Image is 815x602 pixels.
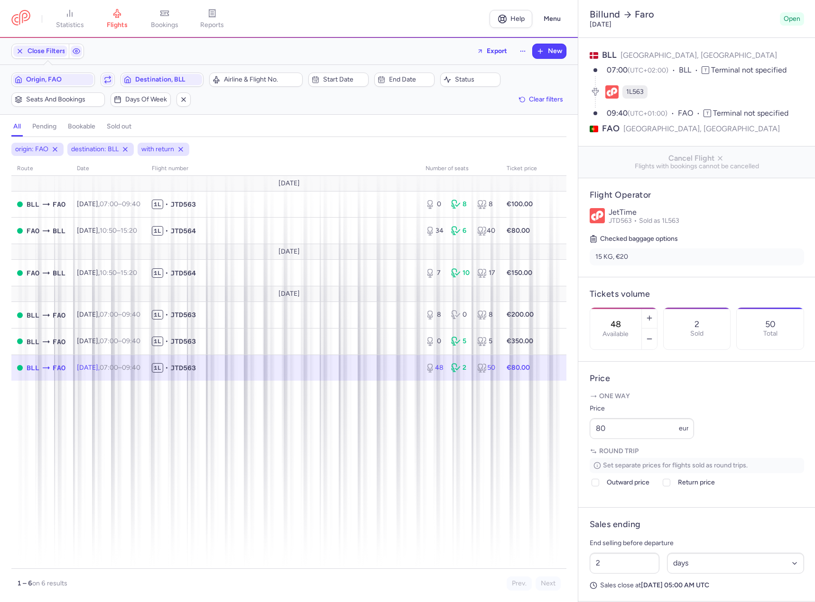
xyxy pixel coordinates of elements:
span: JTD563 [609,217,639,225]
span: BLL [27,310,39,320]
span: reports [200,21,224,29]
div: 6 [451,226,469,236]
th: date [71,162,146,176]
span: (UTC+02:00) [628,66,668,74]
label: Price [590,403,694,414]
time: 09:40 [607,109,628,118]
p: End selling before departure [590,538,804,549]
button: Menu [538,10,566,28]
span: [GEOGRAPHIC_DATA], [GEOGRAPHIC_DATA] [621,51,777,60]
span: – [100,337,140,345]
span: statistics [56,21,84,29]
li: 15 KG, €20 [590,248,804,265]
div: 8 [477,200,495,209]
strong: €100.00 [507,200,533,208]
span: JTD563 [170,310,196,319]
span: with return [141,145,174,154]
span: Return price [678,477,715,488]
span: (UTC+01:00) [628,109,667,118]
div: 5 [451,337,469,346]
span: BLL [602,50,617,60]
span: FAO [27,268,39,278]
span: [DATE], [77,310,140,319]
h4: Price [590,373,804,384]
time: 07:00 [100,310,118,319]
button: Status [440,73,500,87]
time: 07:00 [607,65,628,74]
span: Sold as 1L563 [639,217,679,225]
span: Airline & Flight No. [224,76,299,83]
time: 10:50 [100,269,117,277]
h4: sold out [107,122,131,131]
time: 07:00 [100,337,118,345]
time: 07:00 [100,364,118,372]
button: Airline & Flight No. [209,73,303,87]
button: Origin, FAO [11,73,95,87]
span: [DATE] [278,248,300,255]
span: Days of week [125,96,167,103]
span: BLL [27,363,39,373]
label: Available [602,330,629,338]
span: Open [784,14,800,24]
input: --- [590,418,694,439]
time: 07:00 [100,200,118,208]
span: Cancel Flight [586,154,808,163]
span: End date [389,76,431,83]
span: BLL [679,65,702,76]
button: Export [471,44,513,59]
span: – [100,269,137,277]
span: Status [455,76,497,83]
span: T [704,109,711,117]
span: JTD563 [170,363,196,373]
span: FAO [53,310,65,320]
div: 8 [477,310,495,319]
time: [DATE] [590,20,611,28]
span: [DATE], [77,227,137,235]
span: [DATE], [77,364,140,372]
span: 1L563 [626,87,644,97]
span: Outward price [607,477,649,488]
h5: Checked baggage options [590,233,804,245]
div: 48 [426,363,444,373]
time: 15:20 [120,269,137,277]
h4: Tickets volume [590,289,804,300]
p: JetTime [609,208,804,217]
button: Clear filters [516,92,566,107]
button: Close Filters [12,44,69,58]
a: reports [188,9,236,29]
span: Terminal not specified [713,109,788,118]
span: JTD564 [170,268,196,278]
span: Start date [323,76,365,83]
div: 0 [426,337,444,346]
span: 1L [152,310,163,319]
strong: €150.00 [507,269,532,277]
span: Clear filters [529,96,563,103]
span: – [100,200,140,208]
div: 7 [426,268,444,278]
button: Prev. [507,576,532,591]
button: Next [536,576,561,591]
p: Set separate prices for flights sold as round trips. [590,458,804,473]
h4: pending [32,122,56,131]
div: 10 [451,268,469,278]
strong: [DATE] 05:00 AM UTC [641,581,709,589]
span: • [165,310,168,319]
p: 2 [695,319,699,329]
span: Help [510,15,525,22]
time: 10:50 [100,227,117,235]
div: 0 [426,200,444,209]
th: Flight number [146,162,420,176]
span: [DATE] [278,290,300,298]
a: statistics [46,9,93,29]
h2: Billund Faro [590,9,776,20]
input: Return price [663,479,670,486]
span: BLL [53,268,65,278]
span: destination: BLL [71,145,119,154]
span: • [165,268,168,278]
time: 09:40 [122,364,140,372]
strong: €200.00 [507,310,534,319]
span: Close Filters [28,47,65,55]
span: FAO [53,363,65,373]
h4: bookable [68,122,95,131]
span: Origin, FAO [26,76,92,83]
